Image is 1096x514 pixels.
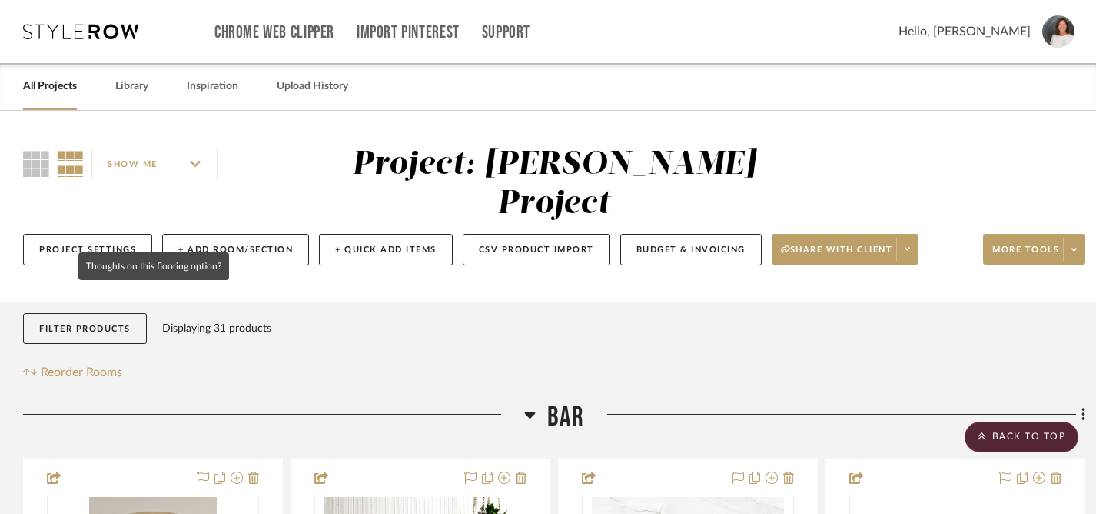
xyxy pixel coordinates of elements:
button: + Quick Add Items [319,234,453,265]
button: Project Settings [23,234,152,265]
span: Share with client [781,244,893,267]
button: + Add Room/Section [162,234,309,265]
span: Bar [547,401,584,434]
div: Displaying 31 products [162,313,271,344]
button: CSV Product Import [463,234,610,265]
button: Share with client [772,234,919,265]
span: Hello, [PERSON_NAME] [898,22,1031,41]
span: More tools [992,244,1059,267]
a: Support [482,26,530,39]
img: avatar [1042,15,1074,48]
button: Reorder Rooms [23,363,122,382]
button: More tools [983,234,1085,265]
a: Upload History [277,76,348,97]
button: Filter Products [23,313,147,345]
div: Project: [PERSON_NAME] Project [352,149,756,220]
span: Reorder Rooms [41,363,122,382]
a: All Projects [23,76,77,97]
a: Inspiration [187,76,238,97]
scroll-to-top-button: BACK TO TOP [965,422,1078,452]
button: Budget & Invoicing [620,234,762,265]
a: Chrome Web Clipper [214,26,334,39]
a: Library [115,76,148,97]
a: Import Pinterest [357,26,460,39]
